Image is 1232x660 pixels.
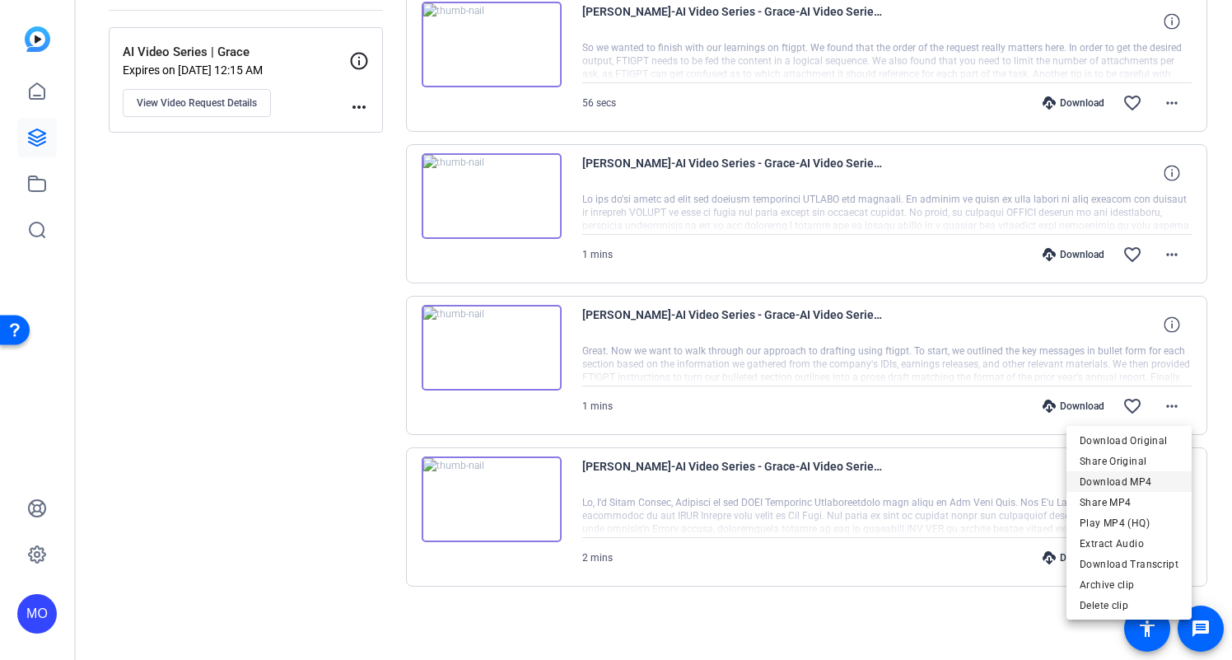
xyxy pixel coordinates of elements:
[1080,472,1178,492] span: Download MP4
[1080,555,1178,574] span: Download Transcript
[1080,534,1178,554] span: Extract Audio
[1080,493,1178,513] span: Share MP4
[1080,596,1178,616] span: Delete clip
[1080,513,1178,533] span: Play MP4 (HQ)
[1080,452,1178,471] span: Share Original
[1080,431,1178,451] span: Download Original
[1080,575,1178,595] span: Archive clip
